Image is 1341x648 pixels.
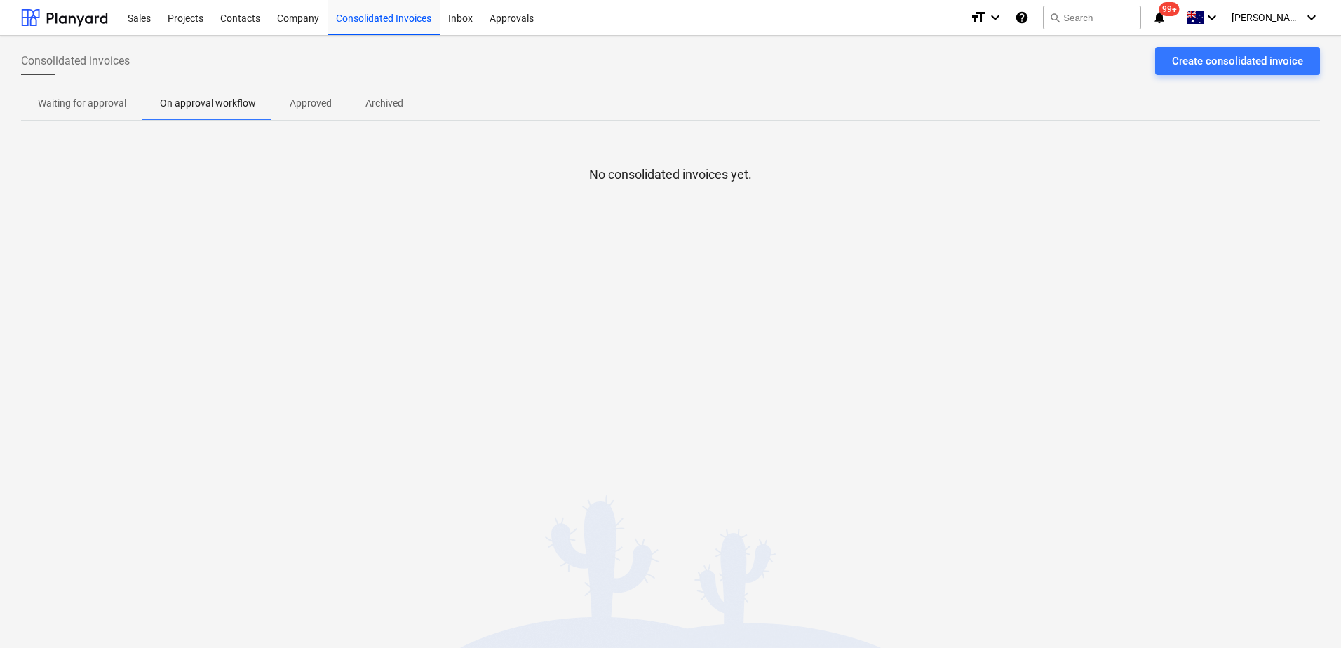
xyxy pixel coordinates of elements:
p: Waiting for approval [38,96,126,111]
p: Approved [290,96,332,111]
iframe: Chat Widget [1271,581,1341,648]
span: Consolidated invoices [21,53,130,69]
button: Search [1043,6,1141,29]
i: keyboard_arrow_down [1303,9,1320,26]
p: On approval workflow [160,96,256,111]
p: Archived [365,96,403,111]
i: format_size [970,9,987,26]
i: Knowledge base [1015,9,1029,26]
div: Create consolidated invoice [1172,52,1303,70]
i: notifications [1152,9,1166,26]
span: search [1049,12,1060,23]
i: keyboard_arrow_down [1204,9,1220,26]
i: keyboard_arrow_down [987,9,1004,26]
span: 99+ [1159,2,1180,16]
span: [PERSON_NAME] [1232,12,1302,23]
button: Create consolidated invoice [1155,47,1320,75]
p: No consolidated invoices yet. [589,166,752,183]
